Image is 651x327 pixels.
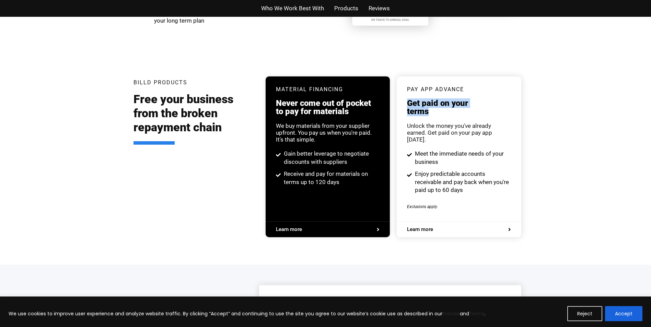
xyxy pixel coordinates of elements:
a: Terms [469,310,485,317]
span: Receive and pay for materials on terms up to 120 days [282,170,380,186]
a: Learn more [276,227,380,232]
div: We buy materials from your supplier upfront. You pay us when you're paid. It's that simple. [276,122,380,143]
span: Enjoy predictable accounts receivable and pay back when you're paid up to 60 days [413,170,511,194]
h3: pay app advance [407,87,511,92]
span: Meet the immediate needs of your business [413,150,511,166]
a: Who We Work Best With [261,3,324,13]
span: Learn more [276,227,302,232]
span: Learn more [407,227,433,232]
h3: Get paid on your terms [407,99,511,116]
a: Policies [442,310,460,317]
a: Products [334,3,358,13]
a: Learn more [407,227,511,232]
h3: Never come out of pocket to pay for materials [276,99,380,116]
span: Gain better leverage to negotiate discounts with suppliers [282,150,380,166]
span: Exclusions apply. [407,204,438,209]
button: Accept [605,306,642,321]
p: We use cookies to improve user experience and analyze website traffic. By clicking “Accept” and c... [9,310,486,318]
a: Reviews [369,3,390,13]
div: Unlock the money you've already earned. Get paid on your pay app [DATE]. [407,122,511,143]
button: Reject [567,306,602,321]
h3: Material Financing [276,87,380,92]
h3: Billd Products [133,80,187,85]
h2: Free your business from the broken repayment chain [133,92,256,144]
